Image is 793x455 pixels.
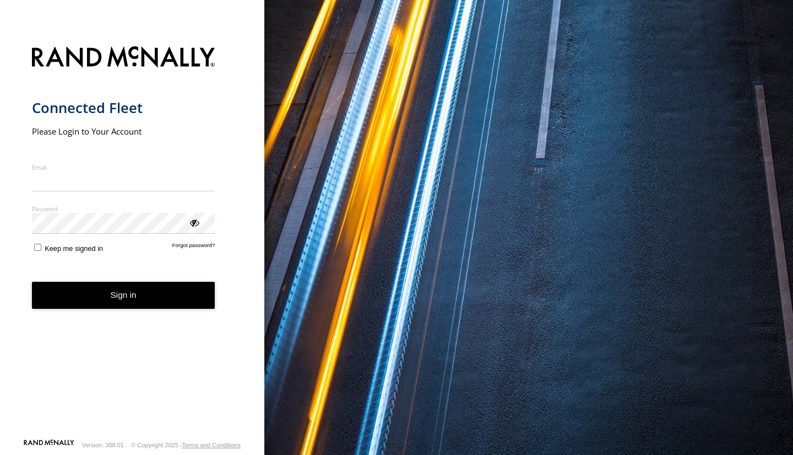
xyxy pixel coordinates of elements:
[82,442,124,448] div: Version: 308.01
[32,126,215,137] h2: Please Login to Your Account
[45,244,103,253] span: Keep me signed in
[32,205,215,213] label: Password
[131,442,241,448] div: © Copyright 2025 -
[24,440,74,451] a: Visit our Website
[32,99,215,117] h1: Connected Fleet
[32,40,233,438] form: main
[32,44,215,72] img: Rand McNally
[34,244,41,251] input: Keep me signed in
[172,242,215,253] a: Forgot password?
[32,163,215,172] label: Email
[32,282,215,309] button: Sign in
[182,442,241,448] a: Terms and Conditions
[188,217,199,228] div: ViewPassword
